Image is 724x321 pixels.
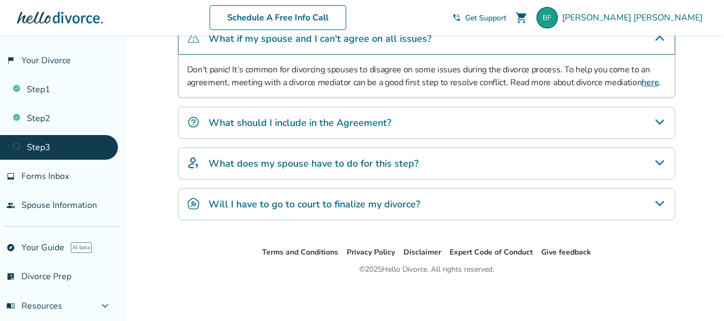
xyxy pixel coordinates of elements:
a: Schedule A Free Info Call [210,5,346,30]
h4: What does my spouse have to do for this step? [208,156,419,170]
img: What should I include in the Agreement? [187,116,200,129]
div: Will I have to go to court to finalize my divorce? [178,188,675,220]
span: phone_in_talk [452,13,461,22]
span: shopping_cart [515,11,528,24]
li: Disclaimer [404,246,441,259]
span: expand_more [99,300,111,312]
span: Get Support [465,13,506,23]
span: people [6,201,15,210]
div: © 2025 Hello Divorce. All rights reserved. [359,263,494,276]
span: menu_book [6,302,15,310]
img: What does my spouse have to do for this step? [187,156,200,169]
span: AI beta [71,242,92,253]
a: here [641,77,659,88]
span: inbox [6,172,15,181]
span: Forms Inbox [21,170,69,182]
span: Resources [6,300,62,312]
span: list_alt_check [6,272,15,281]
a: Expert Code of Conduct [450,247,533,257]
img: Will I have to go to court to finalize my divorce? [187,197,200,210]
span: explore [6,243,15,252]
p: Don’t panic! It’s common for divorcing spouses to disagree on some issues during the divorce proc... [187,63,666,89]
a: phone_in_talkGet Support [452,13,506,23]
h4: What should I include in the Agreement? [208,116,391,130]
a: Terms and Conditions [262,247,338,257]
iframe: Chat Widget [670,270,724,321]
img: barbaradesa@gmail.com [536,7,558,28]
div: What should I include in the Agreement? [178,107,675,139]
span: flag_2 [6,56,15,65]
div: What does my spouse have to do for this step? [178,147,675,180]
li: Give feedback [541,246,591,259]
h4: Will I have to go to court to finalize my divorce? [208,197,420,211]
a: Privacy Policy [347,247,395,257]
span: [PERSON_NAME] [PERSON_NAME] [562,12,707,24]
